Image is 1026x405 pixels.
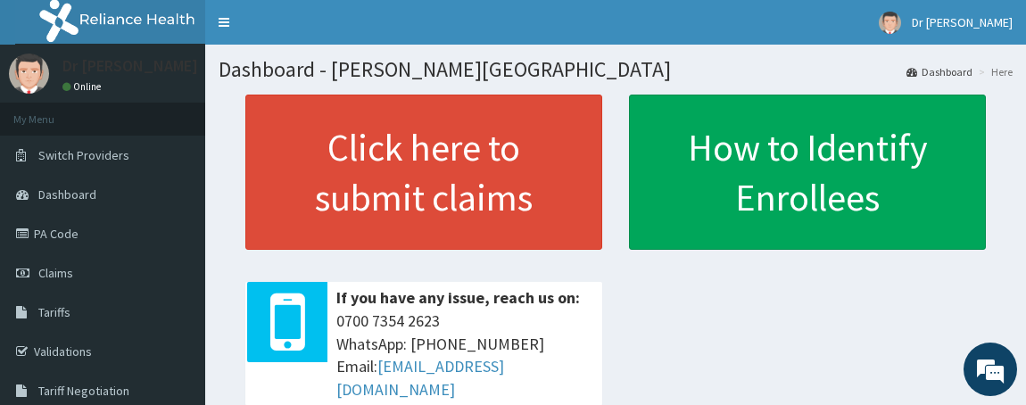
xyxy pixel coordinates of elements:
[38,147,129,163] span: Switch Providers
[336,287,580,308] b: If you have any issue, reach us on:
[219,58,1013,81] h1: Dashboard - [PERSON_NAME][GEOGRAPHIC_DATA]
[38,304,70,320] span: Tariffs
[912,14,1013,30] span: Dr [PERSON_NAME]
[879,12,901,34] img: User Image
[38,265,73,281] span: Claims
[336,310,593,401] span: 0700 7354 2623 WhatsApp: [PHONE_NUMBER] Email:
[62,80,105,93] a: Online
[974,64,1013,79] li: Here
[629,95,986,250] a: How to Identify Enrollees
[38,383,129,399] span: Tariff Negotiation
[906,64,972,79] a: Dashboard
[62,58,198,74] p: Dr [PERSON_NAME]
[9,54,49,94] img: User Image
[38,186,96,202] span: Dashboard
[336,356,504,400] a: [EMAIL_ADDRESS][DOMAIN_NAME]
[245,95,602,250] a: Click here to submit claims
